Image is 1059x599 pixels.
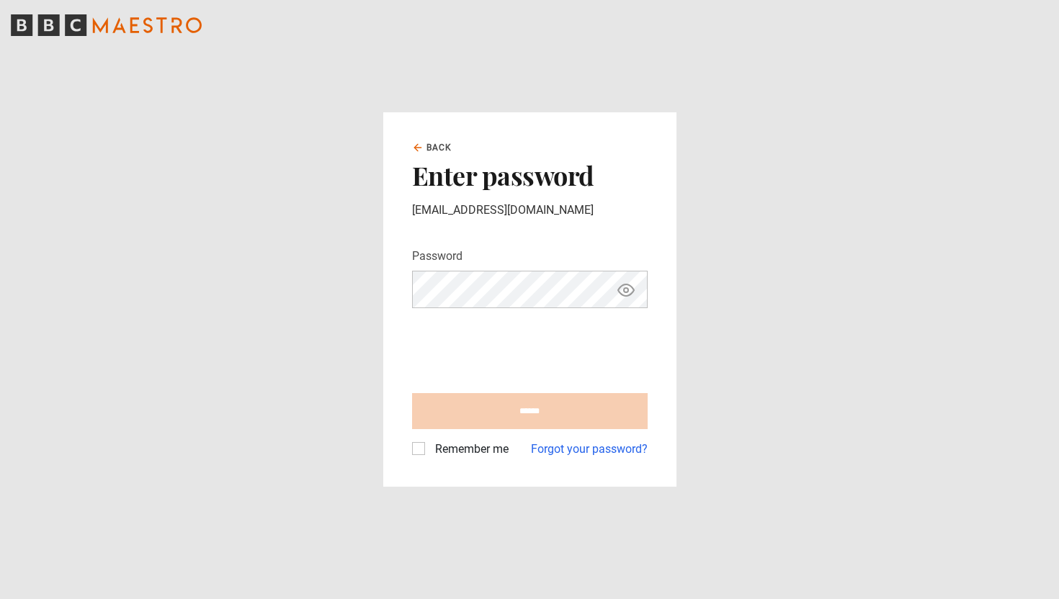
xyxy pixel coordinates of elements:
span: Back [426,141,452,154]
label: Password [412,248,463,265]
button: Show password [614,277,638,302]
p: [EMAIL_ADDRESS][DOMAIN_NAME] [412,202,648,219]
h2: Enter password [412,160,648,190]
a: Forgot your password? [531,441,648,458]
label: Remember me [429,441,509,458]
a: Back [412,141,452,154]
svg: BBC Maestro [11,14,202,36]
iframe: reCAPTCHA [412,320,631,376]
